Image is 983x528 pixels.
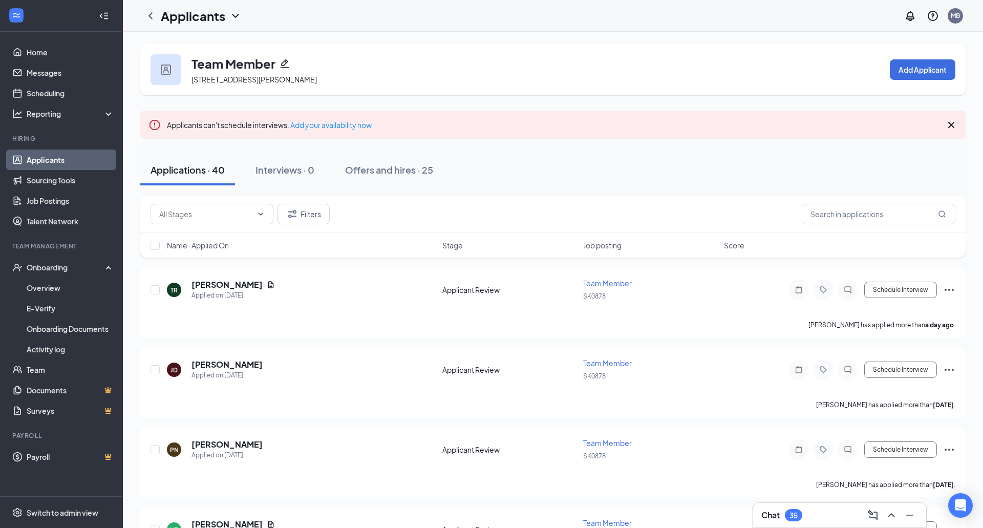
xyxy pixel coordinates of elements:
[191,55,275,72] h3: Team Member
[257,210,265,218] svg: ChevronDown
[817,446,829,454] svg: Tag
[12,109,23,119] svg: Analysis
[904,509,916,521] svg: Minimize
[27,191,114,211] a: Job Postings
[902,507,918,523] button: Minimize
[442,240,463,250] span: Stage
[27,150,114,170] a: Applicants
[948,493,973,518] div: Open Intercom Messenger
[27,211,114,231] a: Talent Network
[933,481,954,489] b: [DATE]
[842,446,854,454] svg: ChatInactive
[904,10,916,22] svg: Notifications
[170,366,178,374] div: JD
[191,290,275,301] div: Applied on [DATE]
[802,204,955,224] input: Search in applications
[793,366,805,374] svg: Note
[280,58,290,69] svg: Pencil
[286,208,298,220] svg: Filter
[925,321,954,329] b: a day ago
[191,370,263,381] div: Applied on [DATE]
[27,508,98,518] div: Switch to admin view
[290,120,372,130] a: Add your availability now
[12,242,112,250] div: Team Management
[724,240,744,250] span: Score
[27,298,114,319] a: E-Verify
[583,438,632,448] span: Team Member
[148,119,161,131] svg: Error
[943,364,955,376] svg: Ellipses
[583,452,606,460] span: SK0878
[817,366,829,374] svg: Tag
[144,10,157,22] svg: ChevronLeft
[583,240,622,250] span: Job posting
[27,62,114,83] a: Messages
[583,292,606,300] span: SK0878
[816,400,955,409] p: [PERSON_NAME] has applied more than .
[867,509,879,521] svg: ComposeMessage
[12,431,112,440] div: Payroll
[864,282,937,298] button: Schedule Interview
[255,163,314,176] div: Interviews · 0
[943,443,955,456] svg: Ellipses
[890,59,955,80] button: Add Applicant
[583,518,632,527] span: Team Member
[27,109,115,119] div: Reporting
[191,450,263,460] div: Applied on [DATE]
[27,262,105,272] div: Onboarding
[951,11,960,20] div: MB
[161,7,225,25] h1: Applicants
[229,10,242,22] svg: ChevronDown
[583,358,632,368] span: Team Member
[938,210,946,218] svg: MagnifyingGlass
[789,511,798,520] div: 35
[927,10,939,22] svg: QuestionInfo
[27,278,114,298] a: Overview
[11,10,22,20] svg: WorkstreamLogo
[27,170,114,191] a: Sourcing Tools
[943,284,955,296] svg: Ellipses
[267,281,275,289] svg: Document
[442,365,577,375] div: Applicant Review
[885,509,897,521] svg: ChevronUp
[864,362,937,378] button: Schedule Interview
[27,360,114,380] a: Team
[27,339,114,360] a: Activity log
[883,507,900,523] button: ChevronUp
[583,372,606,380] span: SK0878
[842,286,854,294] svg: ChatInactive
[442,285,577,295] div: Applicant Review
[12,134,112,143] div: Hiring
[27,447,114,467] a: PayrollCrown
[865,507,881,523] button: ComposeMessage
[99,11,109,21] svg: Collapse
[27,319,114,339] a: Onboarding Documents
[159,208,252,220] input: All Stages
[793,286,805,294] svg: Note
[864,441,937,458] button: Schedule Interview
[442,445,577,455] div: Applicant Review
[151,163,225,176] div: Applications · 40
[191,279,263,290] h5: [PERSON_NAME]
[345,163,433,176] div: Offers and hires · 25
[161,65,171,75] img: user icon
[27,380,114,400] a: DocumentsCrown
[817,286,829,294] svg: Tag
[793,446,805,454] svg: Note
[191,359,263,370] h5: [PERSON_NAME]
[945,119,957,131] svg: Cross
[842,366,854,374] svg: ChatInactive
[277,204,330,224] button: Filter Filters
[27,400,114,421] a: SurveysCrown
[191,439,263,450] h5: [PERSON_NAME]
[27,42,114,62] a: Home
[816,480,955,489] p: [PERSON_NAME] has applied more than .
[583,279,632,288] span: Team Member
[170,446,179,454] div: PN
[761,510,780,521] h3: Chat
[12,508,23,518] svg: Settings
[191,75,317,84] span: [STREET_ADDRESS][PERSON_NAME]
[933,401,954,409] b: [DATE]
[167,240,229,250] span: Name · Applied On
